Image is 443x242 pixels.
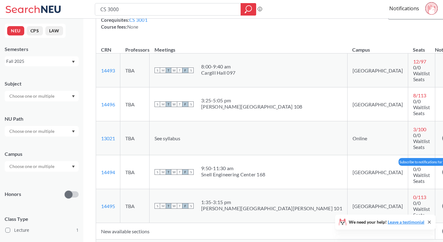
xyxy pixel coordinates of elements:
[5,151,79,157] div: Campus
[101,67,115,73] a: 14493
[182,169,188,175] span: F
[388,219,424,225] a: Leave a testimonial
[413,126,426,132] span: 3 / 100
[72,130,75,133] svg: Dropdown arrow
[101,169,115,175] a: 14494
[188,169,194,175] span: S
[201,97,302,104] div: 3:25 - 5:05 pm
[120,189,150,223] td: TBA
[160,169,166,175] span: M
[188,67,194,73] span: S
[72,165,75,168] svg: Dropdown arrow
[5,115,79,122] div: NU Path
[6,128,58,135] input: Choose one or multiple
[120,40,150,54] th: Professors
[6,163,58,170] input: Choose one or multiple
[5,191,21,198] p: Honors
[45,26,63,35] button: LAW
[72,95,75,98] svg: Dropdown arrow
[177,101,182,107] span: T
[160,101,166,107] span: M
[413,64,430,82] span: 0/0 Waitlist Seats
[120,121,150,155] td: TBA
[413,166,430,184] span: 0/0 Waitlist Seats
[100,4,236,15] input: Class, professor, course number, "phrase"
[408,40,435,54] th: Seats
[241,3,256,16] div: magnifying glass
[166,203,171,209] span: T
[6,92,58,100] input: Choose one or multiple
[101,101,115,107] a: 14496
[177,203,182,209] span: T
[5,56,79,66] div: Fall 2025Dropdown arrow
[160,67,166,73] span: M
[155,169,160,175] span: S
[155,135,180,141] span: See syllabus
[201,70,235,76] div: Cargill Hall 097
[5,80,79,87] div: Subject
[349,220,424,224] span: We need your help!
[188,101,194,107] span: S
[101,203,115,209] a: 14495
[72,61,75,63] svg: Dropdown arrow
[5,216,79,222] span: Class Type
[27,26,43,35] button: CPS
[120,54,150,87] td: TBA
[150,40,348,54] th: Meetings
[413,200,430,218] span: 0/0 Waitlist Seats
[96,223,435,240] td: New available sections
[6,58,71,65] div: Fall 2025
[160,203,166,209] span: M
[101,135,115,141] a: 13021
[347,121,408,155] td: Online
[347,155,408,189] td: [GEOGRAPHIC_DATA]
[182,203,188,209] span: F
[166,101,171,107] span: T
[171,67,177,73] span: W
[201,165,265,171] div: 9:50 - 11:30 am
[389,5,419,12] a: Notifications
[413,160,426,166] span: 0 / 113
[120,155,150,189] td: TBA
[177,67,182,73] span: T
[155,203,160,209] span: S
[201,171,265,178] div: Snell Engineering Center 168
[413,92,426,98] span: 8 / 113
[76,227,79,234] span: 1
[201,63,235,70] div: 8:00 - 9:40 am
[188,203,194,209] span: S
[5,46,79,53] div: Semesters
[347,40,408,54] th: Campus
[120,87,150,121] td: TBA
[166,67,171,73] span: T
[413,58,426,64] span: 12 / 97
[5,91,79,101] div: Dropdown arrow
[7,26,24,35] button: NEU
[5,126,79,137] div: Dropdown arrow
[413,194,426,200] span: 0 / 113
[201,104,302,110] div: [PERSON_NAME][GEOGRAPHIC_DATA] 108
[245,5,252,14] svg: magnifying glass
[171,169,177,175] span: W
[127,24,138,30] span: None
[347,87,408,121] td: [GEOGRAPHIC_DATA]
[155,101,160,107] span: S
[413,98,430,116] span: 0/0 Waitlist Seats
[347,189,408,223] td: [GEOGRAPHIC_DATA]
[347,54,408,87] td: [GEOGRAPHIC_DATA]
[101,46,111,53] div: CRN
[182,67,188,73] span: F
[171,203,177,209] span: W
[5,226,79,234] label: Lecture
[413,132,430,150] span: 0/0 Waitlist Seats
[5,161,79,172] div: Dropdown arrow
[155,67,160,73] span: S
[166,169,171,175] span: T
[201,205,342,212] div: [PERSON_NAME][GEOGRAPHIC_DATA][PERSON_NAME] 101
[171,101,177,107] span: W
[182,101,188,107] span: F
[201,199,342,205] div: 1:35 - 3:15 pm
[177,169,182,175] span: T
[129,17,148,23] a: CS 3001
